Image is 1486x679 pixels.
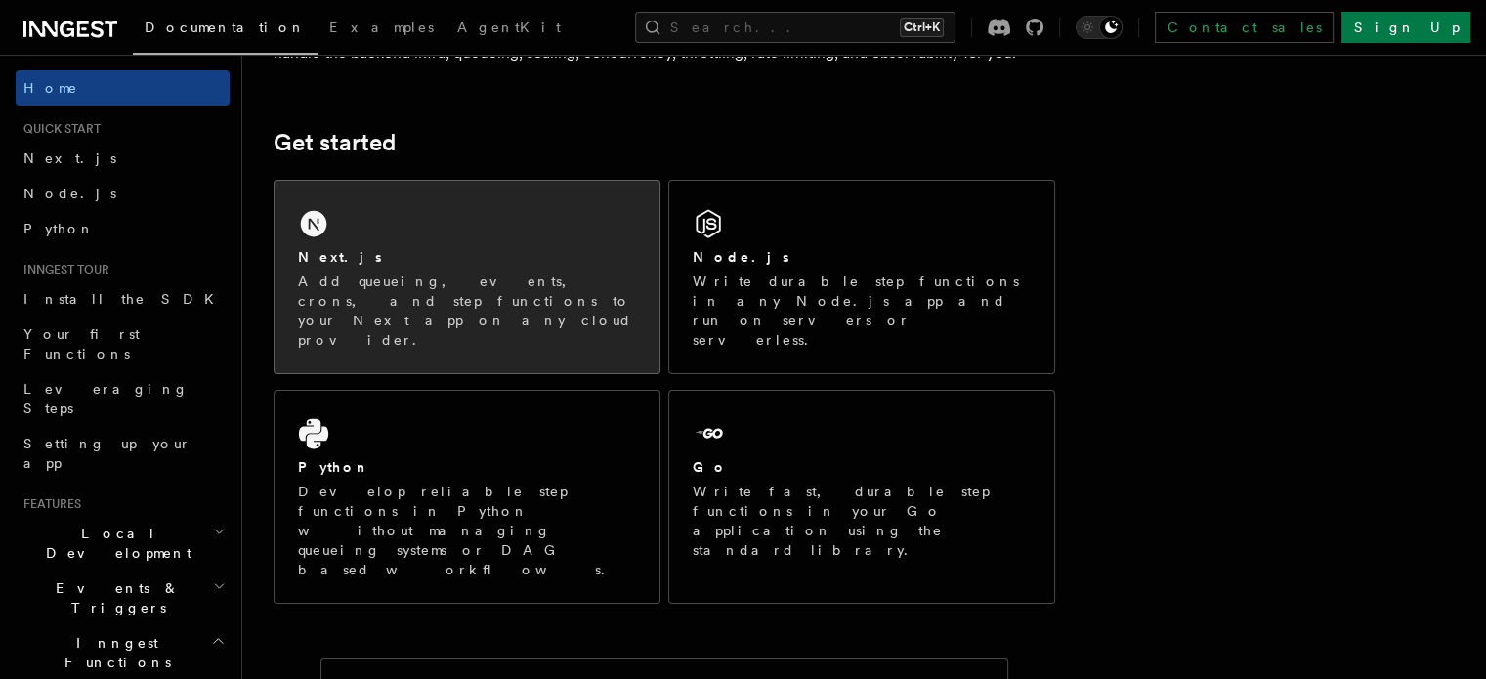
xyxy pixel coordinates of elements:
button: Toggle dark mode [1076,16,1123,39]
button: Events & Triggers [16,571,230,625]
h2: Python [298,457,370,477]
span: Node.js [23,186,116,201]
span: Python [23,221,95,236]
h2: Go [693,457,728,477]
a: Leveraging Steps [16,371,230,426]
span: Documentation [145,20,306,35]
span: Inngest tour [16,262,109,277]
a: Node.jsWrite durable step functions in any Node.js app and run on servers or serverless. [668,180,1055,374]
span: Events & Triggers [16,578,213,617]
h2: Node.js [693,247,789,267]
a: GoWrite fast, durable step functions in your Go application using the standard library. [668,390,1055,604]
a: Sign Up [1341,12,1470,43]
p: Write durable step functions in any Node.js app and run on servers or serverless. [693,272,1031,350]
a: Documentation [133,6,318,55]
p: Write fast, durable step functions in your Go application using the standard library. [693,482,1031,560]
a: Get started [274,129,396,156]
span: Local Development [16,524,213,563]
span: Your first Functions [23,326,140,361]
span: Install the SDK [23,291,226,307]
kbd: Ctrl+K [900,18,944,37]
span: Features [16,496,81,512]
a: Node.js [16,176,230,211]
span: Next.js [23,150,116,166]
a: Setting up your app [16,426,230,481]
span: AgentKit [457,20,561,35]
span: Home [23,78,78,98]
span: Leveraging Steps [23,381,189,416]
span: Quick start [16,121,101,137]
a: AgentKit [446,6,573,53]
span: Inngest Functions [16,633,211,672]
span: Setting up your app [23,436,191,471]
a: Next.js [16,141,230,176]
p: Add queueing, events, crons, and step functions to your Next app on any cloud provider. [298,272,636,350]
a: Examples [318,6,446,53]
span: Examples [329,20,434,35]
h2: Next.js [298,247,382,267]
a: Python [16,211,230,246]
button: Search...Ctrl+K [635,12,955,43]
button: Local Development [16,516,230,571]
p: Develop reliable step functions in Python without managing queueing systems or DAG based workflows. [298,482,636,579]
a: PythonDevelop reliable step functions in Python without managing queueing systems or DAG based wo... [274,390,660,604]
a: Install the SDK [16,281,230,317]
a: Next.jsAdd queueing, events, crons, and step functions to your Next app on any cloud provider. [274,180,660,374]
a: Contact sales [1155,12,1334,43]
a: Home [16,70,230,106]
a: Your first Functions [16,317,230,371]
